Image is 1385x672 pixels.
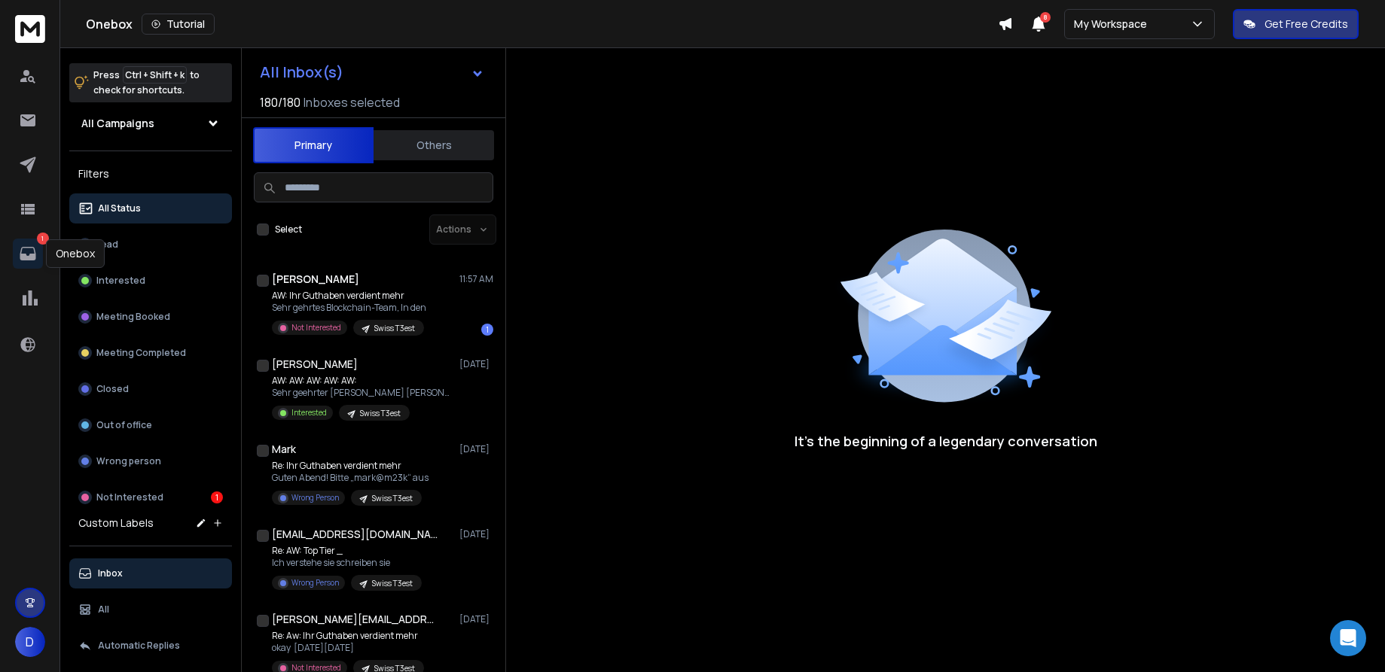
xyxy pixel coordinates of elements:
[272,630,424,642] p: Re: Aw: Ihr Guthaben verdient mehr
[69,410,232,440] button: Out of office
[13,239,43,269] a: 1
[211,491,223,503] div: 1
[272,302,426,314] p: Sehr gehrtes Blockchain-Team, In den
[291,577,339,588] p: Wrong Person
[93,68,200,98] p: Press to check for shortcuts.
[69,631,232,661] button: Automatic Replies
[142,14,215,35] button: Tutorial
[69,338,232,368] button: Meeting Completed
[69,266,232,296] button: Interested
[795,430,1097,452] p: It’s the beginning of a legendary conversation
[459,613,493,625] p: [DATE]
[98,640,180,652] p: Automatic Replies
[272,527,438,542] h1: [EMAIL_ADDRESS][DOMAIN_NAME]
[272,642,424,654] p: okay [DATE][DATE]
[459,443,493,455] p: [DATE]
[1264,17,1348,32] p: Get Free Credits
[1074,17,1153,32] p: My Workspace
[37,233,49,245] p: 1
[374,323,415,334] p: Swiss T3est
[372,578,413,589] p: Swiss T3est
[272,272,359,287] h1: [PERSON_NAME]
[275,223,302,236] label: Select
[272,460,429,472] p: Re: Ihr Guthaben verdient mehr
[69,230,232,260] button: Lead
[96,347,186,359] p: Meeting Completed
[69,302,232,332] button: Meeting Booked
[272,472,429,484] p: Guten Abend! Bitte „mark@m23k“ aus
[96,419,152,431] p: Out of office
[248,57,496,87] button: All Inbox(s)
[96,491,163,503] p: Not Interested
[481,324,493,336] div: 1
[459,528,493,540] p: [DATE]
[15,627,45,657] button: D
[272,357,358,372] h1: [PERSON_NAME]
[272,612,438,627] h1: [PERSON_NAME][EMAIL_ADDRESS][DOMAIN_NAME]
[98,567,123,579] p: Inbox
[69,446,232,476] button: Wrong person
[96,275,145,287] p: Interested
[272,387,453,399] p: Sehr geehrter [PERSON_NAME] [PERSON_NAME],
[98,604,109,616] p: All
[459,358,493,370] p: [DATE]
[69,594,232,625] button: All
[253,127,374,163] button: Primary
[374,129,494,162] button: Others
[272,442,296,457] h1: Mark
[69,163,232,184] h3: Filters
[81,116,154,131] h1: All Campaigns
[272,375,453,387] p: AW: AW: AW: AW: AW:
[69,482,232,512] button: Not Interested1
[372,493,413,504] p: Swiss T3est
[69,193,232,223] button: All Status
[360,408,401,419] p: Swiss T3est
[86,14,998,35] div: Onebox
[69,108,232,138] button: All Campaigns
[291,492,339,503] p: Wrong Person
[291,407,327,418] p: Interested
[1040,12,1051,23] span: 8
[96,383,129,395] p: Closed
[96,239,118,251] p: Lead
[1330,620,1366,656] div: Open Intercom Messenger
[96,311,170,323] p: Meeting Booked
[123,66,187,84] span: Ctrl + Shift + k
[272,557,422,569] p: Ich verstehe sie schreiben sie
[272,290,426,302] p: AW: Ihr Guthaben verdient mehr
[459,273,493,285] p: 11:57 AM
[260,93,300,111] span: 180 / 180
[96,455,161,467] p: Wrong person
[98,202,141,214] p: All Status
[69,558,232,588] button: Inbox
[46,239,105,268] div: Onebox
[78,515,154,531] h3: Custom Labels
[260,65,343,80] h1: All Inbox(s)
[272,545,422,557] p: Re: AW: Top Tier _
[1233,9,1359,39] button: Get Free Credits
[304,93,400,111] h3: Inboxes selected
[291,322,341,333] p: Not Interested
[69,374,232,404] button: Closed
